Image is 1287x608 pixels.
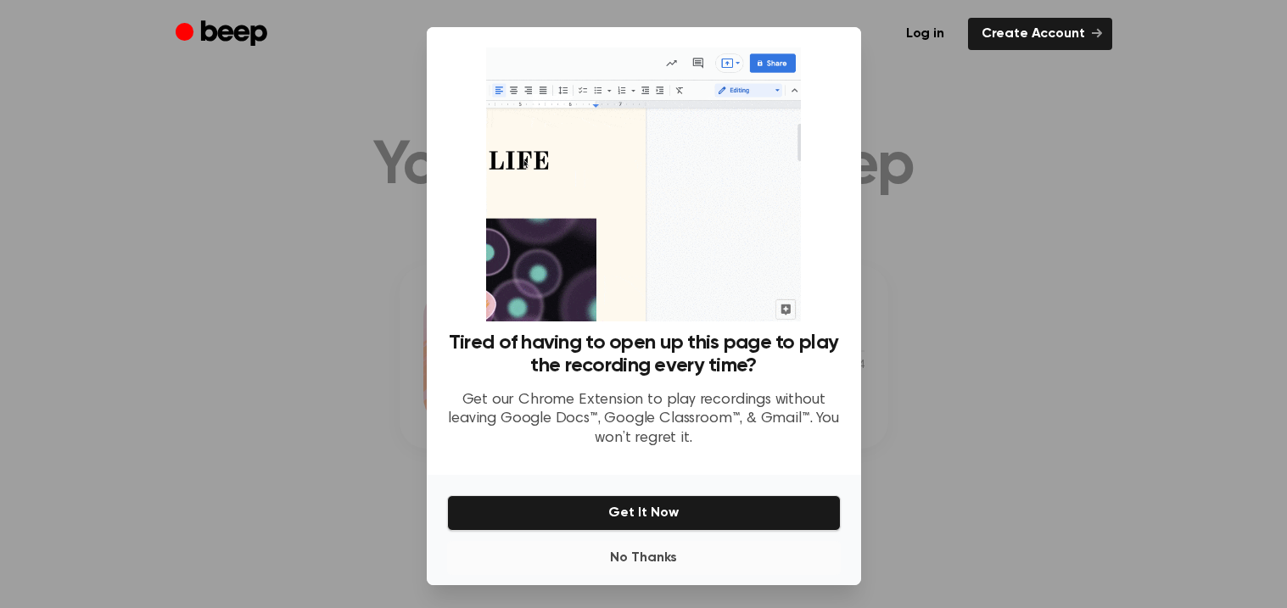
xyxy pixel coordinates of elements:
[447,541,841,575] button: No Thanks
[447,495,841,531] button: Get It Now
[447,391,841,449] p: Get our Chrome Extension to play recordings without leaving Google Docs™, Google Classroom™, & Gm...
[447,332,841,377] h3: Tired of having to open up this page to play the recording every time?
[486,47,801,321] img: Beep extension in action
[968,18,1112,50] a: Create Account
[176,18,271,51] a: Beep
[893,18,958,50] a: Log in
